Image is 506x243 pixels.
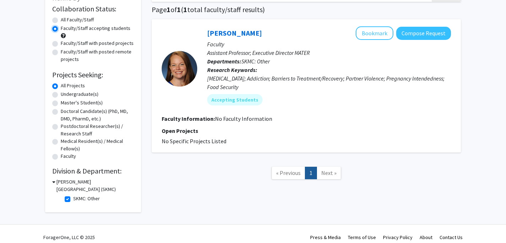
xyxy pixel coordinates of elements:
[207,48,451,57] p: Assistant Professor; Executive Director MATER
[52,71,134,79] h2: Projects Seeking:
[383,234,413,241] a: Privacy Policy
[183,5,187,14] span: 1
[440,234,463,241] a: Contact Us
[61,99,103,107] label: Master's Student(s)
[152,5,461,14] h1: Page of ( total faculty/staff results)
[61,91,98,98] label: Undergraduate(s)
[276,169,301,176] span: « Previous
[305,167,317,179] a: 1
[241,58,270,65] span: SKMC: Other
[5,211,30,238] iframe: Chat
[396,27,451,40] button: Compose Request to Kimberly McLaughlin
[61,123,134,138] label: Postdoctoral Researcher(s) / Research Staff
[207,74,451,91] div: [MEDICAL_DATA]; Addiction; Barriers to Treatment/Recovery; Partner Violence; Pregnancy Intendedne...
[162,115,215,122] b: Faculty Information:
[56,178,134,193] h3: [PERSON_NAME][GEOGRAPHIC_DATA] (SKMC)
[61,138,134,152] label: Medical Resident(s) / Medical Fellow(s)
[207,66,257,73] b: Research Keywords:
[420,234,432,241] a: About
[61,82,85,89] label: All Projects
[61,16,94,24] label: All Faculty/Staff
[207,29,262,37] a: [PERSON_NAME]
[215,115,272,122] span: No Faculty Information
[207,40,451,48] p: Faculty
[162,138,226,145] span: No Specific Projects Listed
[61,25,130,32] label: Faculty/Staff accepting students
[61,108,134,123] label: Doctoral Candidate(s) (PhD, MD, DMD, PharmD, etc.)
[167,5,171,14] span: 1
[152,160,461,188] nav: Page navigation
[177,5,181,14] span: 1
[271,167,305,179] a: Previous Page
[52,5,134,13] h2: Collaboration Status:
[317,167,341,179] a: Next Page
[61,48,134,63] label: Faculty/Staff with posted remote projects
[61,152,76,160] label: Faculty
[310,234,341,241] a: Press & Media
[356,26,393,40] button: Add Kimberly McLaughlin to Bookmarks
[52,167,134,175] h2: Division & Department:
[321,169,337,176] span: Next »
[207,58,241,65] b: Departments:
[162,126,451,135] p: Open Projects
[73,195,100,202] label: SKMC: Other
[348,234,376,241] a: Terms of Use
[61,40,134,47] label: Faculty/Staff with posted projects
[207,94,263,105] mat-chip: Accepting Students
